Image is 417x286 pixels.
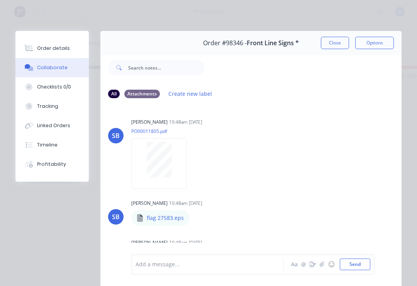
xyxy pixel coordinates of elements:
[124,90,160,98] div: Attachments
[37,122,70,129] div: Linked Orders
[112,212,120,221] div: SB
[169,239,202,246] div: 10:48am [DATE]
[37,64,68,71] div: Collaborate
[247,39,299,47] span: Front Line Signs *
[340,259,370,270] button: Send
[164,89,216,99] button: Create new label
[15,97,89,116] button: Tracking
[169,200,202,207] div: 10:48am [DATE]
[37,83,71,90] div: Checklists 0/0
[15,155,89,174] button: Profitability
[299,260,308,269] button: @
[15,77,89,97] button: Checklists 0/0
[169,119,202,126] div: 10:48am [DATE]
[290,260,299,269] button: Aa
[131,239,168,246] div: [PERSON_NAME]
[355,37,394,49] button: Options
[203,39,247,47] span: Order #98346 -
[321,37,349,49] button: Close
[15,135,89,155] button: Timeline
[327,260,336,269] button: ☺
[112,131,120,140] div: SB
[15,39,89,58] button: Order details
[131,119,168,126] div: [PERSON_NAME]
[15,116,89,135] button: Linked Orders
[37,45,70,52] div: Order details
[128,60,205,75] input: Search notes...
[37,141,58,148] div: Timeline
[37,103,58,110] div: Tracking
[15,58,89,77] button: Collaborate
[147,214,184,222] p: flag 27583.eps
[108,90,120,98] div: All
[131,200,168,207] div: [PERSON_NAME]
[37,161,66,168] div: Profitability
[131,128,195,134] p: PO00011805.pdf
